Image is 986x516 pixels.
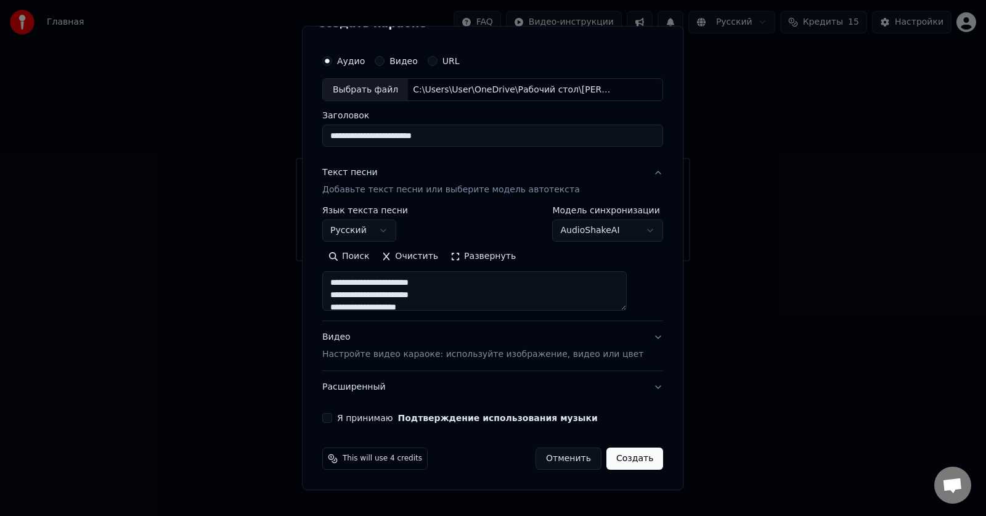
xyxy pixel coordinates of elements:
[322,247,375,267] button: Поиск
[322,157,663,207] button: Текст песниДобавьте текст песни или выберите модель автотекста
[389,57,418,65] label: Видео
[322,167,378,179] div: Текст песни
[322,372,663,404] button: Расширенный
[606,448,663,470] button: Создать
[322,112,663,120] label: Заголовок
[553,207,664,215] label: Модель синхронизации
[317,18,668,29] h2: Создать караоке
[337,57,365,65] label: Аудио
[444,247,522,267] button: Развернуть
[322,332,643,361] div: Видео
[322,207,408,215] label: Язык текста песни
[343,454,422,464] span: This will use 4 credits
[322,207,663,321] div: Текст песниДобавьте текст песни или выберите модель автотекста
[322,322,663,371] button: ВидеоНастройте видео караоке: используйте изображение, видео или цвет
[322,184,580,197] p: Добавьте текст песни или выберите модель автотекста
[536,448,601,470] button: Отменить
[398,414,598,423] button: Я принимаю
[337,414,598,423] label: Я принимаю
[442,57,460,65] label: URL
[322,349,643,361] p: Настройте видео караоке: используйте изображение, видео или цвет
[323,79,408,101] div: Выбрать файл
[408,84,617,96] div: C:\Users\User\OneDrive\Рабочий стол\[PERSON_NAME] - Gypsy Queen.mp3
[376,247,445,267] button: Очистить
